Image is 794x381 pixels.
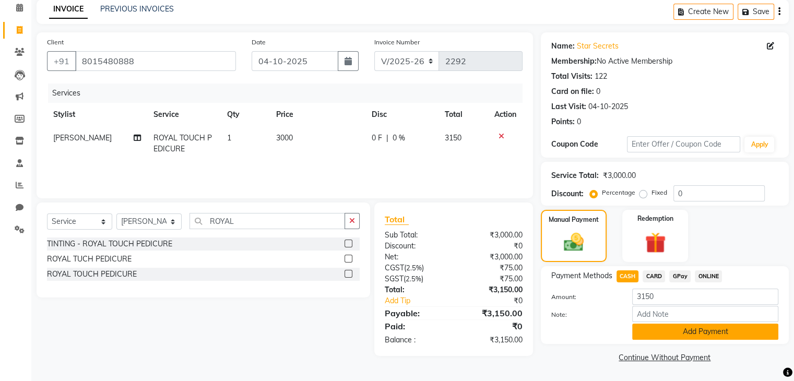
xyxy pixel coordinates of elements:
div: ₹75.00 [454,263,530,273]
span: [PERSON_NAME] [53,133,112,142]
input: Search or Scan [189,213,345,229]
div: 122 [595,71,607,82]
input: Amount [632,289,778,305]
div: ₹0 [454,241,530,252]
div: Total: [377,284,454,295]
span: 0 % [393,133,405,144]
label: Date [252,38,266,47]
span: ONLINE [695,270,722,282]
span: CGST [385,263,404,272]
img: _gift.svg [638,230,672,256]
label: Note: [543,310,624,319]
label: Client [47,38,64,47]
div: ₹3,000.00 [454,230,530,241]
div: ₹3,150.00 [454,307,530,319]
div: TINTING - ROYAL TOUCH PEDICURE [47,239,172,249]
th: Disc [365,103,439,126]
a: PREVIOUS INVOICES [100,4,174,14]
label: Amount: [543,292,624,302]
div: ROYAL TOUCH PEDICURE [47,269,137,280]
button: Add Payment [632,324,778,340]
th: Price [270,103,365,126]
span: 3150 [445,133,461,142]
div: 0 [596,86,600,97]
div: ₹3,000.00 [454,252,530,263]
div: ₹75.00 [454,273,530,284]
a: Star Secrets [577,41,619,52]
div: Coupon Code [551,139,627,150]
div: No Active Membership [551,56,778,67]
img: _cash.svg [558,231,590,254]
div: Net: [377,252,454,263]
input: Add Note [632,306,778,322]
div: Card on file: [551,86,594,97]
div: ₹3,000.00 [603,170,636,181]
input: Enter Offer / Coupon Code [627,136,741,152]
div: Name: [551,41,575,52]
span: 0 F [372,133,382,144]
input: Search by Name/Mobile/Email/Code [75,51,236,71]
div: 04-10-2025 [588,101,628,112]
span: ROYAL TOUCH PEDICURE [153,133,212,153]
span: 2.5% [406,275,421,283]
a: Continue Without Payment [543,352,787,363]
div: ( ) [377,273,454,284]
th: Action [488,103,523,126]
div: Paid: [377,320,454,332]
span: GPay [669,270,691,282]
div: ₹3,150.00 [454,284,530,295]
div: ( ) [377,263,454,273]
span: CARD [643,270,665,282]
div: ₹0 [466,295,530,306]
div: Sub Total: [377,230,454,241]
th: Total [439,103,488,126]
button: Save [738,4,774,20]
span: | [386,133,388,144]
div: ₹0 [454,320,530,332]
span: 1 [227,133,231,142]
label: Fixed [651,188,667,197]
span: Payment Methods [551,270,612,281]
div: Discount: [551,188,584,199]
button: Create New [673,4,733,20]
th: Service [147,103,221,126]
label: Invoice Number [374,38,420,47]
div: Last Visit: [551,101,586,112]
div: Balance : [377,335,454,346]
div: Services [48,84,530,103]
div: Total Visits: [551,71,592,82]
div: 0 [577,116,581,127]
label: Percentage [602,188,635,197]
span: 3000 [276,133,293,142]
th: Qty [221,103,270,126]
span: CASH [617,270,639,282]
a: Add Tip [377,295,466,306]
button: Apply [744,137,774,152]
div: ₹3,150.00 [454,335,530,346]
label: Redemption [637,214,673,223]
div: Payable: [377,307,454,319]
div: Membership: [551,56,597,67]
div: Discount: [377,241,454,252]
span: SGST [385,274,404,283]
label: Manual Payment [549,215,599,224]
div: Service Total: [551,170,599,181]
th: Stylist [47,103,147,126]
div: ROYAL TUCH PEDICURE [47,254,132,265]
div: Points: [551,116,575,127]
span: Total [385,214,409,225]
button: +91 [47,51,76,71]
span: 2.5% [406,264,422,272]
